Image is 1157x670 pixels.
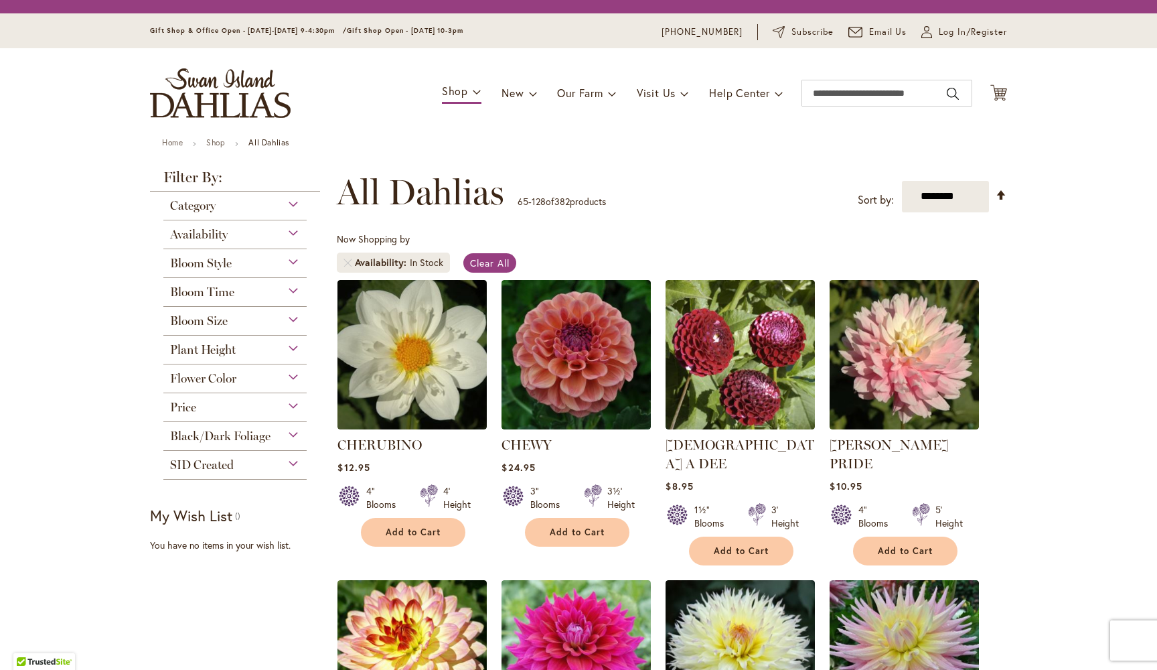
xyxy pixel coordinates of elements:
span: 128 [532,195,546,208]
div: You have no items in your wish list. [150,539,329,552]
div: 4' Height [443,484,471,511]
a: Remove Availability In Stock [343,259,352,267]
button: Search [947,83,959,105]
button: Add to Cart [525,518,629,547]
span: Add to Cart [878,545,933,557]
img: CHERUBINO [337,280,487,429]
span: Gift Shop & Office Open - [DATE]-[DATE] 9-4:30pm / [150,26,347,35]
span: Subscribe [791,25,834,39]
a: Shop [206,137,225,147]
span: Our Farm [557,86,603,100]
div: 4" Blooms [366,484,404,511]
button: Add to Cart [689,537,793,565]
strong: My Wish List [150,506,232,525]
div: 3' Height [771,503,799,530]
span: Bloom Time [170,285,234,299]
img: CHEWY [502,280,651,429]
a: CHICK A DEE [666,419,815,432]
span: New [502,86,524,100]
button: Add to Cart [361,518,465,547]
strong: Filter By: [150,170,320,192]
span: Availability [355,256,410,269]
span: 65 [518,195,528,208]
a: [PHONE_NUMBER] [662,25,743,39]
span: $10.95 [830,480,862,492]
a: Home [162,137,183,147]
span: SID Created [170,458,234,472]
a: CHEWY [502,437,552,453]
a: CHERUBINO [337,437,422,453]
div: 1½" Blooms [694,503,732,530]
a: Subscribe [773,25,834,39]
span: 382 [554,195,570,208]
a: Email Us [848,25,907,39]
img: CHICK A DEE [666,280,815,429]
a: [PERSON_NAME] PRIDE [830,437,949,472]
span: Gift Shop Open - [DATE] 10-3pm [347,26,463,35]
span: Bloom Size [170,314,228,328]
span: $8.95 [666,480,693,492]
span: Email Us [869,25,907,39]
div: 3" Blooms [530,484,568,511]
span: Log In/Register [939,25,1007,39]
span: $24.95 [502,461,535,474]
a: Clear All [463,253,516,273]
span: Clear All [470,257,510,269]
div: 3½' Height [607,484,635,511]
span: Now Shopping by [337,232,410,245]
span: Shop [442,84,468,98]
span: Add to Cart [714,545,769,557]
a: CHILSON'S PRIDE [830,419,979,432]
span: Availability [170,227,228,242]
p: - of products [518,191,606,212]
span: Plant Height [170,342,236,357]
img: CHILSON'S PRIDE [830,280,979,429]
span: Black/Dark Foliage [170,429,271,444]
label: Sort by: [858,188,894,212]
span: Visit Us [637,86,676,100]
span: Flower Color [170,371,236,386]
div: 4" Blooms [858,503,896,530]
span: All Dahlias [337,172,504,212]
span: Add to Cart [386,527,441,538]
strong: All Dahlias [248,137,289,147]
a: store logo [150,68,291,118]
span: Category [170,198,216,213]
span: Add to Cart [550,527,605,538]
span: $12.95 [337,461,370,474]
button: Add to Cart [853,537,957,565]
div: In Stock [410,256,443,269]
span: Help Center [709,86,770,100]
a: [DEMOGRAPHIC_DATA] A DEE [666,437,814,472]
span: Price [170,400,196,415]
a: CHEWY [502,419,651,432]
span: Bloom Style [170,256,232,271]
a: CHERUBINO [337,419,487,432]
div: 5' Height [935,503,963,530]
a: Log In/Register [921,25,1007,39]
